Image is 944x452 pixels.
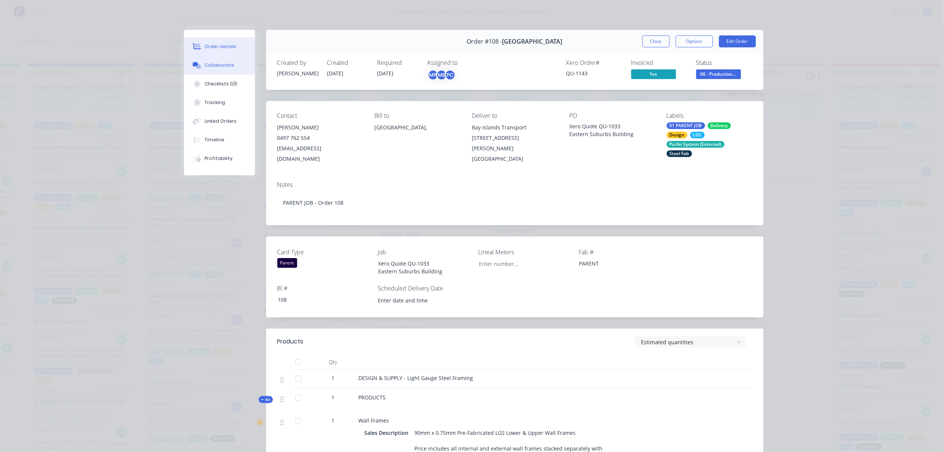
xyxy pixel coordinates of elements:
[205,81,237,87] div: Checklists 0/0
[472,122,557,164] div: Bay Islands Transport [STREET_ADDRESS][PERSON_NAME][GEOGRAPHIC_DATA]
[277,69,318,77] div: [PERSON_NAME]
[359,417,389,424] span: Wall Frames
[569,112,655,119] div: PO
[445,69,456,81] div: PC
[332,417,335,424] span: 1
[205,155,233,162] div: Profitability
[436,69,447,81] div: ME
[696,59,752,66] div: Status
[719,35,756,47] button: Edit Order
[277,59,318,66] div: Created by
[427,69,439,81] div: MP
[566,69,622,77] div: QU-1143
[427,69,456,81] button: MPMEPC
[184,93,255,112] button: Tracking
[277,122,363,164] div: [PERSON_NAME]0497 762 554[EMAIL_ADDRESS][DOMAIN_NAME]
[374,122,460,146] div: [GEOGRAPHIC_DATA],
[579,248,672,257] label: Fab #
[378,284,471,293] label: Scheduled Delivery Date
[374,112,460,119] div: Bill to
[184,37,255,56] button: Order details
[365,427,412,438] div: Sales Description
[472,122,557,154] div: Bay Islands Transport [STREET_ADDRESS][PERSON_NAME]
[642,35,670,47] button: Close
[473,258,571,269] input: Enter number...
[277,133,363,143] div: 0497 762 554
[359,374,473,382] span: DESIGN & SUPPLY - Light Gauge Steel Framing
[184,75,255,93] button: Checklists 0/0
[573,258,667,269] div: PARENT
[373,295,465,306] input: Enter date and time
[184,131,255,149] button: Timeline
[261,397,271,402] span: Kit
[205,43,236,50] div: Order details
[667,112,752,119] div: Labels
[427,59,502,66] div: Assigned to
[277,248,371,257] label: Card Type
[205,62,234,69] div: Collaborate
[205,118,237,125] div: Linked Orders
[277,191,752,214] div: PARENT JOB - Order 108
[332,374,335,382] span: 1
[372,258,465,277] div: Xero Quote QU-1033 Eastern Suburbs Building
[184,112,255,131] button: Linked Orders
[332,393,335,401] span: 1
[311,355,356,370] div: Qty
[467,38,502,45] span: Order #108 -
[277,258,297,268] div: Parent
[327,59,368,66] div: Created
[631,59,687,66] div: Invoiced
[690,132,705,138] div: LGS
[259,396,273,403] button: Kit
[272,294,365,305] div: 108
[374,122,460,133] div: [GEOGRAPHIC_DATA],
[696,69,741,79] span: 06 - Production...
[676,35,713,47] button: Options
[708,122,731,129] div: Delivery
[359,394,386,401] span: PRODUCTS
[377,59,418,66] div: Required
[277,181,752,188] div: Notes
[478,248,571,257] label: Lineal Meters
[184,149,255,168] button: Profitability
[667,122,705,129] div: 01 PARENT JOB
[472,112,557,119] div: Deliver to
[569,122,655,138] div: Xero Quote QU-1033 Eastern Suburbs Building
[377,70,394,77] span: [DATE]
[205,99,225,106] div: Tracking
[277,143,363,164] div: [EMAIL_ADDRESS][DOMAIN_NAME]
[696,69,741,81] button: 06 - Production...
[667,132,688,138] div: Design
[205,136,224,143] div: Timeline
[277,112,363,119] div: Contact
[277,337,303,346] div: Products
[667,150,692,157] div: Steel Fab
[502,38,563,45] span: [GEOGRAPHIC_DATA]
[327,70,344,77] span: [DATE]
[378,248,471,257] label: Job
[277,284,371,293] label: Bl #
[277,122,363,133] div: [PERSON_NAME]
[631,69,676,79] span: Yes
[566,59,622,66] div: Xero Order #
[184,56,255,75] button: Collaborate
[667,141,725,148] div: Purlin System (External)
[472,154,557,164] div: [GEOGRAPHIC_DATA]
